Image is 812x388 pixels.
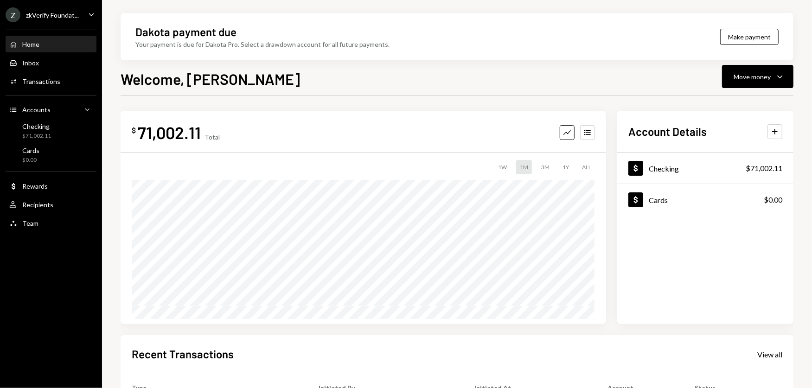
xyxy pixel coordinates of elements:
[6,7,20,22] div: Z
[22,59,39,67] div: Inbox
[649,196,668,204] div: Cards
[757,349,782,359] a: View all
[6,54,96,71] a: Inbox
[722,65,793,88] button: Move money
[649,164,679,173] div: Checking
[757,350,782,359] div: View all
[6,144,96,166] a: Cards$0.00
[734,72,771,82] div: Move money
[135,39,390,49] div: Your payment is due for Dakota Pro. Select a drawdown account for all future payments.
[617,153,793,184] a: Checking$71,002.11
[494,160,511,174] div: 1W
[121,70,300,88] h1: Welcome, [PERSON_NAME]
[138,122,201,143] div: 71,002.11
[132,346,234,362] h2: Recent Transactions
[22,156,39,164] div: $0.00
[22,122,51,130] div: Checking
[22,40,39,48] div: Home
[22,77,60,85] div: Transactions
[746,163,782,174] div: $71,002.11
[6,73,96,89] a: Transactions
[617,184,793,215] a: Cards$0.00
[6,196,96,213] a: Recipients
[628,124,707,139] h2: Account Details
[764,194,782,205] div: $0.00
[22,132,51,140] div: $71,002.11
[22,201,53,209] div: Recipients
[6,215,96,231] a: Team
[26,11,79,19] div: zkVerify Foundat...
[22,219,38,227] div: Team
[578,160,595,174] div: ALL
[6,120,96,142] a: Checking$71,002.11
[720,29,779,45] button: Make payment
[205,133,220,141] div: Total
[537,160,553,174] div: 3M
[22,106,51,114] div: Accounts
[6,101,96,118] a: Accounts
[22,146,39,154] div: Cards
[22,182,48,190] div: Rewards
[6,36,96,52] a: Home
[135,24,237,39] div: Dakota payment due
[132,126,136,135] div: $
[559,160,573,174] div: 1Y
[516,160,532,174] div: 1M
[6,178,96,194] a: Rewards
